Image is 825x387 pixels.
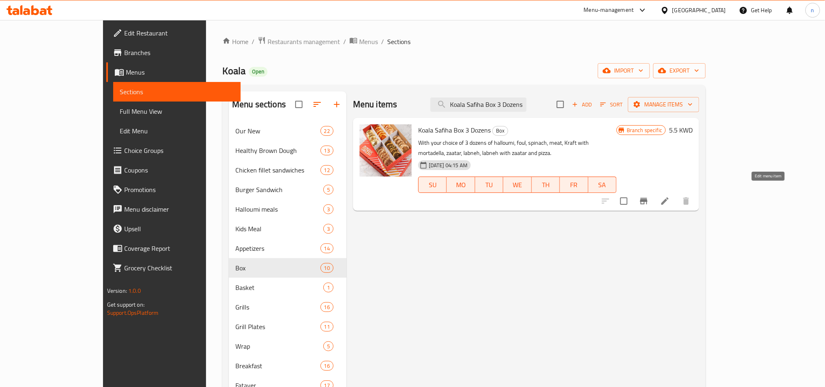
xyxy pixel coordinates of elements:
div: Menu-management [584,5,634,15]
div: items [320,361,334,371]
span: Grill Plates [235,322,320,332]
a: Menu disclaimer [106,199,241,219]
span: TH [535,179,557,191]
div: items [320,243,334,253]
span: Full Menu View [120,106,234,116]
h2: Menu sections [232,98,286,111]
a: Coupons [106,160,241,180]
span: Coverage Report [124,243,234,253]
a: Sections [113,82,241,102]
span: 12 [321,166,333,174]
span: Koala Safiha Box 3 Dozens [418,124,491,136]
div: Box10 [229,258,347,278]
span: Menus [359,37,378,46]
span: Grills [235,302,320,312]
span: Box [493,126,508,135]
div: Box [492,126,508,136]
li: / [381,37,384,46]
div: Our New22 [229,121,347,141]
button: MO [447,177,475,193]
li: / [343,37,346,46]
div: items [323,185,334,195]
span: SA [592,179,613,191]
span: Upsell [124,224,234,234]
a: Menus [349,36,378,47]
div: Halloumi meals3 [229,199,347,219]
div: items [320,126,334,136]
div: items [323,224,334,234]
a: Upsell [106,219,241,239]
div: Chicken fillet sandwiches12 [229,160,347,180]
span: Healthy Brown Dough [235,146,320,155]
span: Manage items [634,100,693,110]
span: Sections [387,37,410,46]
span: Wrap [235,341,323,351]
span: Select section [552,96,569,113]
div: Breakfast16 [229,356,347,376]
div: items [320,146,334,155]
span: SU [422,179,443,191]
button: delete [676,191,696,211]
span: 16 [321,362,333,370]
div: Basket [235,283,323,292]
div: items [320,302,334,312]
span: Breakfast [235,361,320,371]
span: [DATE] 04:15 AM [426,161,471,169]
span: Box [235,263,320,273]
span: Menus [126,67,234,77]
span: Sort [600,100,623,109]
span: MO [450,179,472,191]
a: Branches [106,43,241,62]
div: Wrap5 [229,336,347,356]
span: Open [249,68,268,75]
div: Appetizers14 [229,239,347,258]
span: 22 [321,127,333,135]
span: Appetizers [235,243,320,253]
span: FR [563,179,585,191]
nav: breadcrumb [222,36,706,47]
button: Branch-specific-item [634,191,654,211]
div: Basket1 [229,278,347,297]
div: Grill Plates11 [229,317,347,336]
a: Full Menu View [113,102,241,121]
button: Manage items [628,97,699,112]
div: Healthy Brown Dough13 [229,141,347,160]
a: Edit Restaurant [106,23,241,43]
div: Open [249,67,268,77]
button: export [653,63,706,78]
div: Grills16 [229,297,347,317]
span: 3 [324,206,333,213]
button: Add section [327,95,347,114]
span: Restaurants management [268,37,340,46]
button: TU [475,177,503,193]
span: 5 [324,343,333,350]
span: 1.0.0 [128,285,141,296]
span: 10 [321,264,333,272]
button: Sort [598,98,625,111]
button: TH [532,177,560,193]
a: Edit Menu [113,121,241,141]
button: Add [569,98,595,111]
span: Kids Meal [235,224,323,234]
button: SU [418,177,447,193]
div: Kids Meal3 [229,219,347,239]
span: Coupons [124,165,234,175]
h2: Menu items [353,98,397,111]
span: Edit Restaurant [124,28,234,38]
span: TU [478,179,500,191]
span: Version: [107,285,127,296]
div: items [320,263,334,273]
span: Menu disclaimer [124,204,234,214]
span: Add item [569,98,595,111]
span: Branches [124,48,234,57]
span: Branch specific [623,126,665,134]
div: [GEOGRAPHIC_DATA] [672,6,726,15]
span: Edit Menu [120,126,234,136]
span: 5 [324,186,333,194]
span: export [660,66,699,76]
span: n [811,6,814,15]
span: 1 [324,284,333,292]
